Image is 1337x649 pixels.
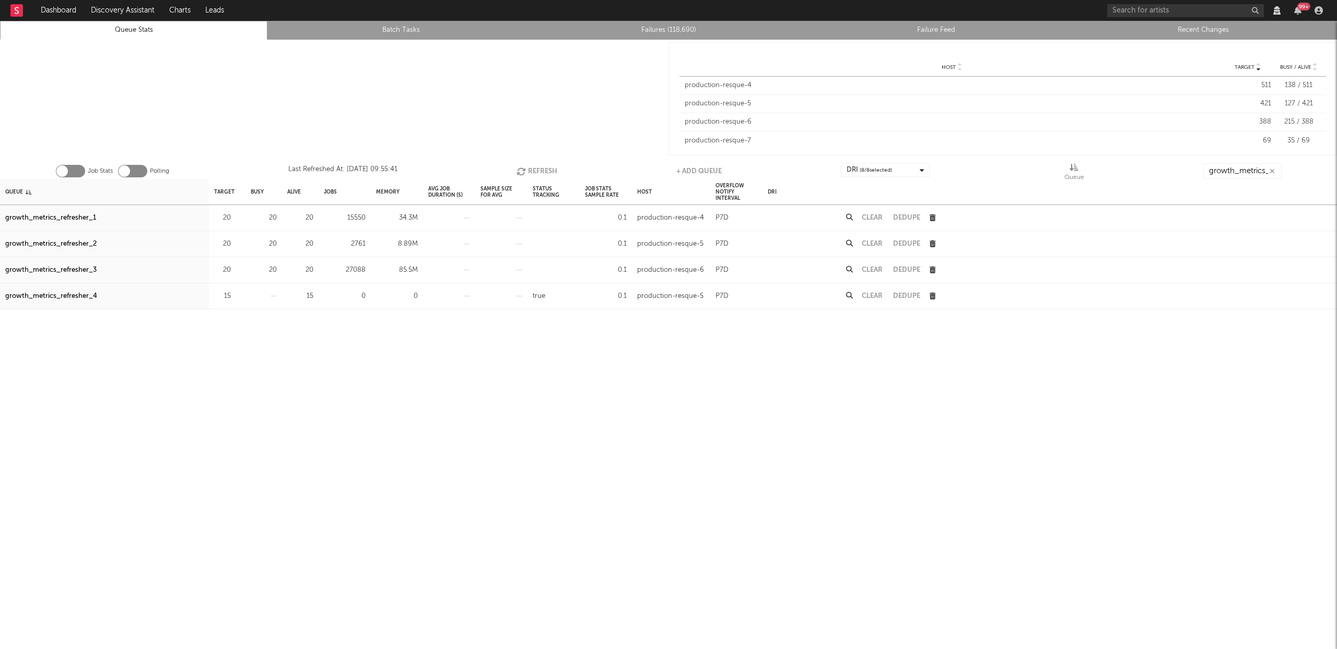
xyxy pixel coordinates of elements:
div: 20 [214,238,231,250]
div: 0 [324,290,366,303]
div: P7D [716,238,729,250]
span: Host [942,64,956,70]
div: Queue [1064,163,1084,183]
a: growth_metrics_refresher_1 [5,212,96,224]
div: Last Refreshed At: [DATE] 09:55:41 [288,163,397,179]
div: Alive [287,181,301,203]
div: production-resque-6 [637,264,704,277]
div: 215 / 388 [1276,117,1321,127]
div: production-resque-5 [637,238,703,250]
button: Clear [862,293,883,299]
span: Busy / Alive [1280,64,1311,70]
a: Recent Changes [1075,24,1331,37]
div: production-resque-5 [685,99,1219,109]
div: 138 / 511 [1276,80,1321,91]
div: 511 [1224,80,1271,91]
div: 69 [1224,136,1271,146]
div: production-resque-6 [685,117,1219,127]
div: production-resque-4 [685,80,1219,91]
button: Dedupe [893,241,920,247]
span: ( 8 / 8 selected) [860,164,892,176]
button: Clear [862,267,883,273]
div: DRI [768,181,777,203]
a: Failures (118,690) [541,24,796,37]
div: 0.1 [585,264,627,277]
div: true [533,290,545,303]
div: Sample Size For Avg [480,181,522,203]
div: Status Tracking [533,181,574,203]
label: Polling [150,165,169,177]
button: Clear [862,241,883,247]
div: 0 [376,290,418,303]
span: Target [1235,64,1254,70]
button: + Add Queue [676,163,722,179]
div: Job Stats Sample Rate [585,181,627,203]
div: Queue [5,181,31,203]
div: DRI [847,164,892,176]
div: 0.1 [585,238,627,250]
a: growth_metrics_refresher_2 [5,238,97,250]
div: 20 [251,212,277,224]
div: 20 [251,238,277,250]
button: Dedupe [893,267,920,273]
label: Job Stats [88,165,113,177]
button: Clear [862,214,883,221]
div: P7D [716,212,729,224]
div: 127 / 421 [1276,99,1321,109]
div: 20 [287,212,313,224]
input: Search... [1203,163,1282,179]
div: P7D [716,290,729,303]
div: Queue [1064,171,1084,184]
button: Dedupe [893,293,920,299]
div: Busy [251,181,264,203]
button: Refresh [517,163,557,179]
div: Target [214,181,234,203]
a: Queue Stats [6,24,262,37]
a: Batch Tasks [273,24,529,37]
div: 2761 [324,238,366,250]
div: 20 [287,264,313,277]
div: 388 [1224,117,1271,127]
div: 99 + [1297,3,1310,10]
div: production-resque-7 [685,136,1219,146]
a: growth_metrics_refresher_4 [5,290,97,303]
div: 27088 [324,264,366,277]
div: production-resque-5 [637,290,703,303]
div: 20 [287,238,313,250]
div: 421 [1224,99,1271,109]
div: 85.5M [376,264,418,277]
div: Avg Job Duration (s) [428,181,470,203]
div: production-resque-4 [637,212,704,224]
button: 99+ [1294,6,1301,15]
div: 35 / 69 [1276,136,1321,146]
div: 15550 [324,212,366,224]
div: 20 [214,212,231,224]
button: Dedupe [893,214,920,221]
a: Failure Feed [808,24,1064,37]
div: 0.1 [585,212,627,224]
div: 15 [287,290,313,303]
div: 15 [214,290,231,303]
div: 20 [214,264,231,277]
a: growth_metrics_refresher_3 [5,264,97,277]
div: Overflow Notify Interval [716,181,757,203]
div: Host [637,181,652,203]
input: Search for artists [1107,4,1264,17]
div: 34.3M [376,212,418,224]
div: 8.89M [376,238,418,250]
div: 0.1 [585,290,627,303]
div: Memory [376,181,400,203]
div: Jobs [324,181,337,203]
div: 20 [251,264,277,277]
div: P7D [716,264,729,277]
